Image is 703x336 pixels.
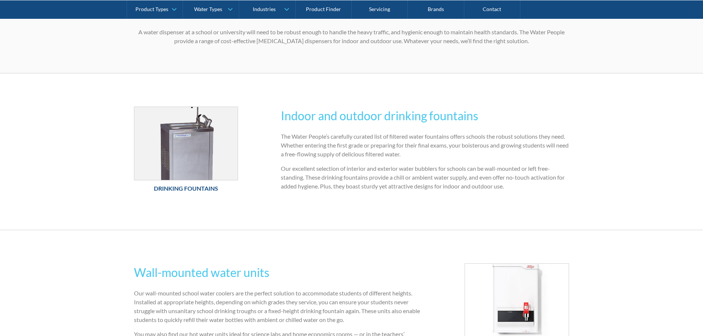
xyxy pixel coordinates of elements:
[134,289,422,324] p: Our wall-mounted school water coolers are the perfect solution to accommodate students of differe...
[134,264,422,281] h2: Wall-mounted water units
[281,164,569,191] p: Our excellent selection of interior and exterior water bubblers for schools can be wall-mounted o...
[134,107,238,180] img: Drinking Fountains
[134,28,569,45] p: A water dispenser at a school or university will need to be robust enough to handle the heavy tra...
[135,6,168,12] div: Product Types
[281,132,569,159] p: The Water People’s carefully curated list of filtered water fountains offers schools the robust s...
[134,184,238,193] h6: Drinking Fountains
[281,107,569,125] h2: Indoor and outdoor drinking fountains
[134,107,238,197] a: Drinking FountainsDrinking Fountains
[253,6,276,12] div: Industries
[194,6,222,12] div: Water Types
